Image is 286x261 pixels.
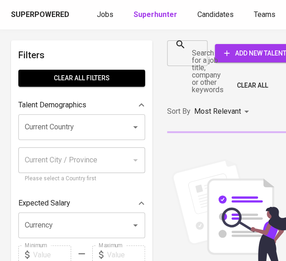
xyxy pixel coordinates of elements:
[194,106,241,117] p: Most Relevant
[197,9,236,21] a: Candidates
[194,103,252,120] div: Most Relevant
[18,96,145,114] div: Talent Demographics
[129,219,142,232] button: Open
[237,80,268,91] span: Clear All
[134,9,179,21] a: Superhunter
[18,100,86,111] p: Talent Demographics
[129,121,142,133] button: Open
[97,10,113,19] span: Jobs
[18,48,145,62] h6: Filters
[18,198,70,209] p: Expected Salary
[18,194,145,212] div: Expected Salary
[26,72,138,84] span: Clear All filters
[233,77,272,94] button: Clear All
[11,10,71,20] a: Superpowered
[254,9,277,21] a: Teams
[254,10,275,19] span: Teams
[197,10,234,19] span: Candidates
[25,174,139,183] p: Please select a Country first
[18,70,145,87] button: Clear All filters
[11,10,69,20] div: Superpowered
[167,106,191,117] p: Sort By
[134,10,177,19] b: Superhunter
[97,9,115,21] a: Jobs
